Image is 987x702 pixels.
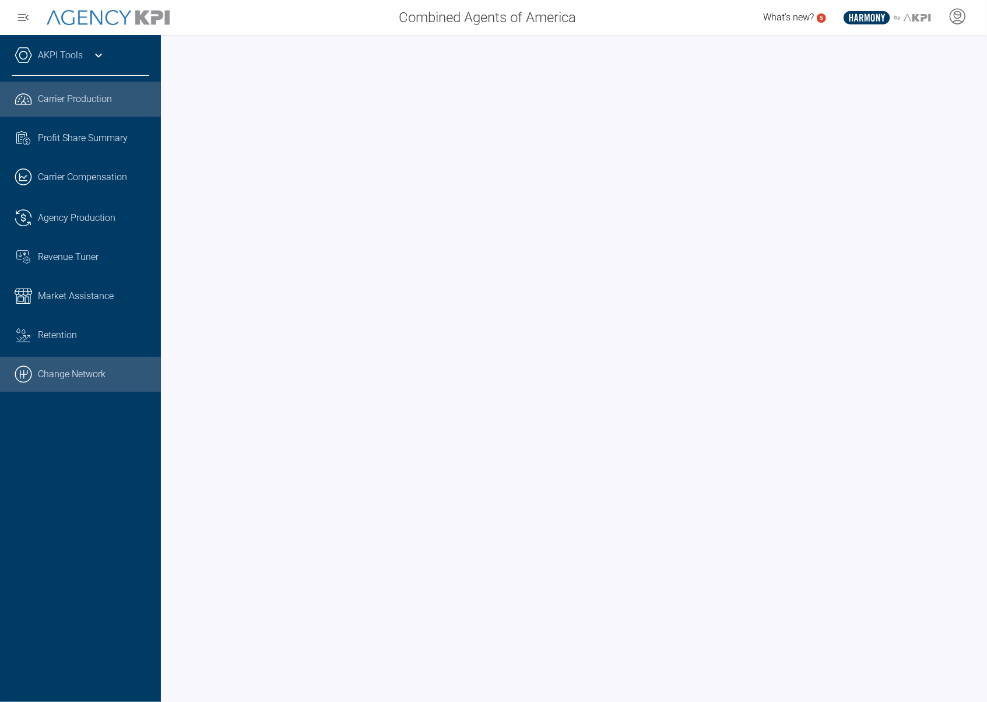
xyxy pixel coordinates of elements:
[763,12,814,23] span: What's new?
[38,289,114,303] span: Market Assistance
[38,170,127,184] span: Carrier Compensation
[399,7,576,28] span: Combined Agents of America
[38,48,83,62] a: AKPI Tools
[38,92,112,106] span: Carrier Production
[38,131,128,145] span: Profit Share Summary
[38,250,99,264] span: Revenue Tuner
[820,15,823,21] text: 5
[47,10,170,25] img: AgencyKPI
[38,211,115,225] span: Agency Production
[817,13,826,23] a: 5
[38,328,149,342] div: Retention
